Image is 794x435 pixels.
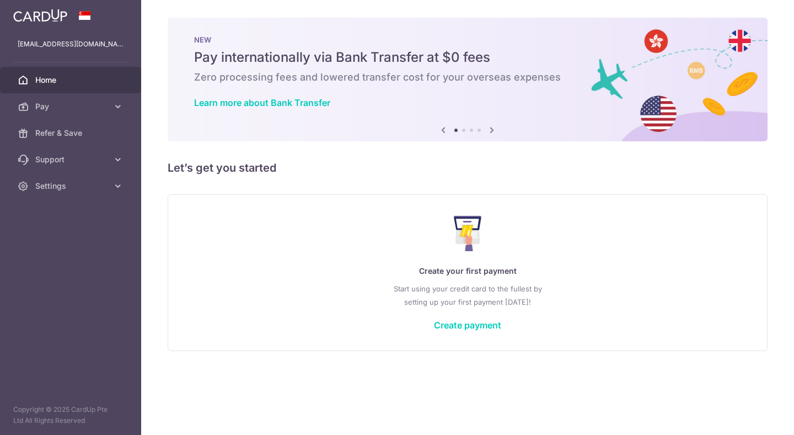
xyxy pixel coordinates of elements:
span: Refer & Save [35,128,108,139]
p: [EMAIL_ADDRESS][DOMAIN_NAME] [18,39,124,50]
h5: Pay internationally via Bank Transfer at $0 fees [194,49,741,66]
p: Start using your credit card to the fullest by setting up your first payment [DATE]! [190,282,745,309]
a: Learn more about Bank Transfer [194,97,330,108]
span: Support [35,154,108,165]
img: CardUp [13,9,67,22]
span: Settings [35,181,108,192]
p: NEW [194,35,741,44]
h5: Let’s get you started [168,159,768,177]
p: Create your first payment [190,264,745,278]
a: Create payment [434,320,501,331]
img: Bank transfer banner [168,18,768,141]
span: Home [35,75,108,86]
img: Make Payment [454,216,482,251]
span: Pay [35,101,108,112]
h6: Zero processing fees and lowered transfer cost for your overseas expenses [194,71,741,84]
